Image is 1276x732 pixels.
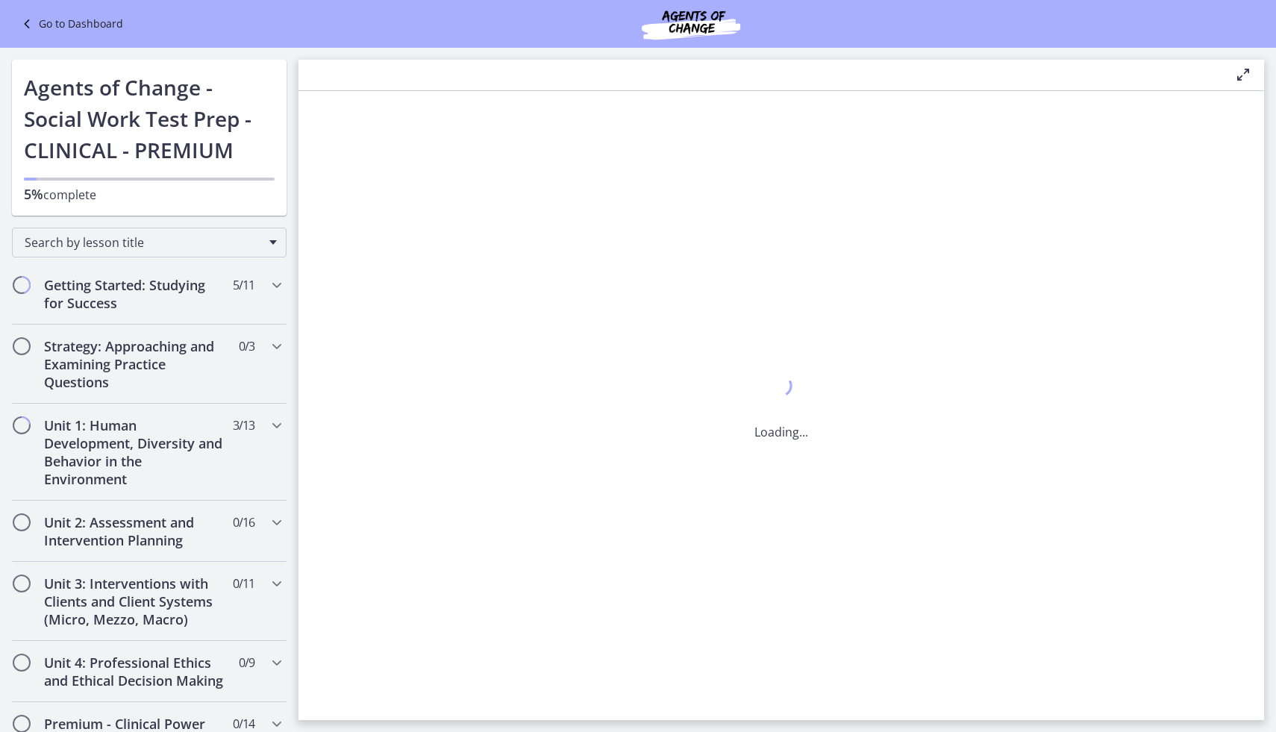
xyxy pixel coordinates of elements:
[754,423,808,441] p: Loading...
[44,337,226,391] h2: Strategy: Approaching and Examining Practice Questions
[25,234,262,251] span: Search by lesson title
[12,228,287,257] div: Search by lesson title
[44,416,226,488] h2: Unit 1: Human Development, Diversity and Behavior in the Environment
[24,185,275,204] p: complete
[44,575,226,628] h2: Unit 3: Interventions with Clients and Client Systems (Micro, Mezzo, Macro)
[233,276,254,294] span: 5 / 11
[44,513,226,549] h2: Unit 2: Assessment and Intervention Planning
[44,654,226,689] h2: Unit 4: Professional Ethics and Ethical Decision Making
[239,337,254,355] span: 0 / 3
[24,185,43,203] span: 5%
[233,575,254,592] span: 0 / 11
[601,6,781,42] img: Agents of Change
[233,416,254,434] span: 3 / 13
[239,654,254,672] span: 0 / 9
[44,276,226,312] h2: Getting Started: Studying for Success
[754,371,808,405] div: 1
[18,15,123,33] a: Go to Dashboard
[24,72,275,166] h1: Agents of Change - Social Work Test Prep - CLINICAL - PREMIUM
[233,513,254,531] span: 0 / 16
